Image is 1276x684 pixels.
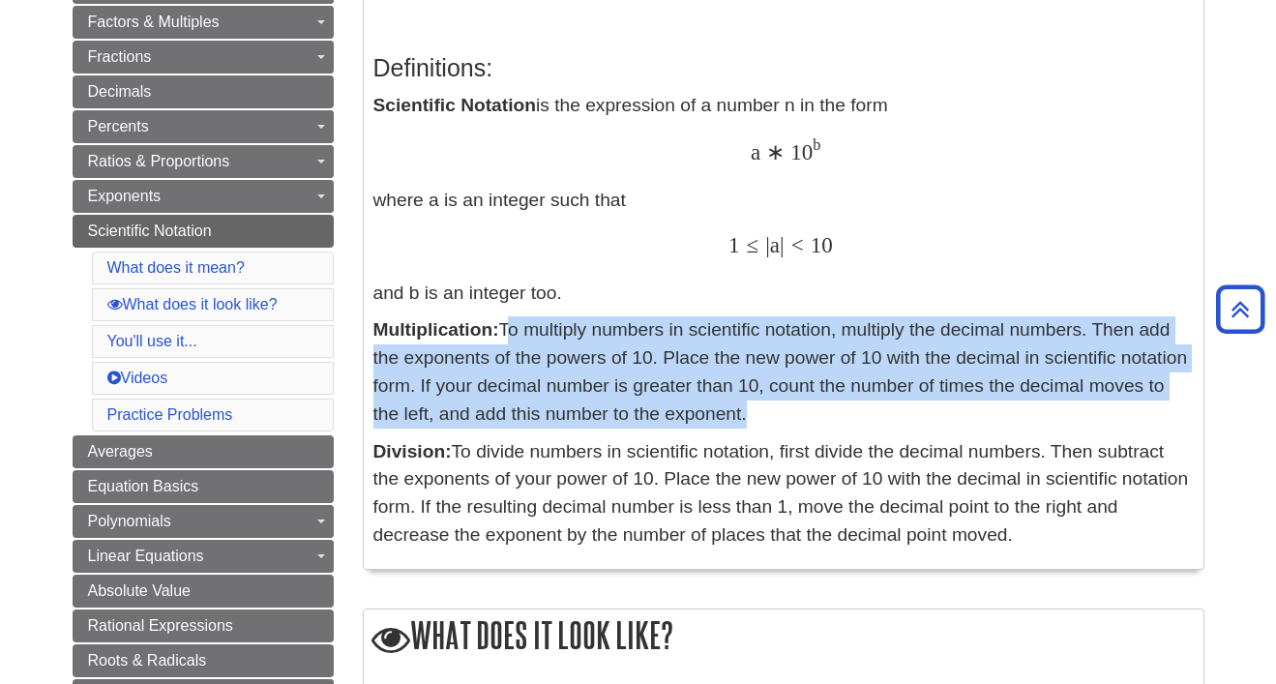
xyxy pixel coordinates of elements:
[73,110,334,143] a: Percents
[88,617,233,634] span: Rational Expressions
[88,14,220,30] span: Factors & Multiples
[73,610,334,642] a: Rational Expressions
[373,438,1194,550] p: To divide numbers in scientific notation, first divide the decimal numbers. Then subtract the exp...
[73,145,334,178] a: Ratios & Proportions
[73,435,334,468] a: Averages
[73,215,334,248] a: Scientific Notation
[73,470,334,503] a: Equation Basics
[88,223,212,239] span: Scientific Notation
[88,443,153,460] span: Averages
[728,232,740,257] span: 1
[373,441,452,461] strong: Division:
[373,54,1194,82] h3: Definitions:
[739,232,758,257] span: ≤
[780,232,785,257] span: |
[73,180,334,213] a: Exponents
[88,118,149,134] span: Percents
[73,540,334,573] a: Linear Equations
[373,95,536,115] strong: Scientific Notation
[373,92,1194,308] p: is the expression of a number n in the form where a is an integer such that and b is an integer too.
[88,513,171,529] span: Polynomials
[88,153,230,169] span: Ratios & Proportions
[751,139,760,164] span: a
[790,139,813,164] span: 10
[73,505,334,538] a: Polynomials
[73,41,334,74] a: Fractions
[88,48,152,65] span: Fractions
[88,582,191,599] span: Absolute Value
[804,232,833,257] span: 10
[73,6,334,39] a: Factors & Multiples
[88,83,152,100] span: Decimals
[88,548,204,564] span: Linear Equations
[107,333,197,349] a: You'll use it...
[373,316,1194,428] p: To multiply numbers in scientific notation, multiply the decimal numbers. Then add the exponents ...
[73,575,334,608] a: Absolute Value
[107,259,245,276] a: What does it mean?
[73,644,334,677] a: Roots & Radicals
[364,610,1203,665] h2: What does it look like?
[373,319,499,340] strong: Multiplication:
[760,139,785,164] span: ∗
[88,652,207,669] span: Roots & Radicals
[785,232,804,257] span: <
[107,406,233,423] a: Practice Problems
[765,232,770,257] span: |
[1209,296,1271,322] a: Back to Top
[107,296,278,312] a: What does it look like?
[813,135,820,154] span: b
[73,75,334,108] a: Decimals
[770,232,780,257] span: a
[107,370,168,386] a: Videos
[88,188,162,204] span: Exponents
[88,478,199,494] span: Equation Basics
